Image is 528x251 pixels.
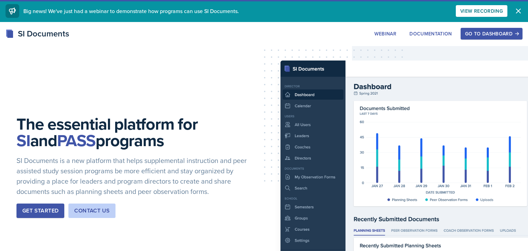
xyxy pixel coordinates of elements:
[5,28,69,40] div: SI Documents
[16,204,64,218] button: Get Started
[23,7,239,15] span: Big news! We've just had a webinar to demonstrate how programs can use SI Documents.
[74,207,110,215] div: Contact Us
[456,5,507,17] button: View Recording
[405,28,456,40] button: Documentation
[374,31,396,36] div: Webinar
[409,31,452,36] div: Documentation
[370,28,401,40] button: Webinar
[465,31,518,36] div: Go to Dashboard
[22,207,58,215] div: Get Started
[461,28,522,40] button: Go to Dashboard
[460,8,503,14] div: View Recording
[68,204,115,218] button: Contact Us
